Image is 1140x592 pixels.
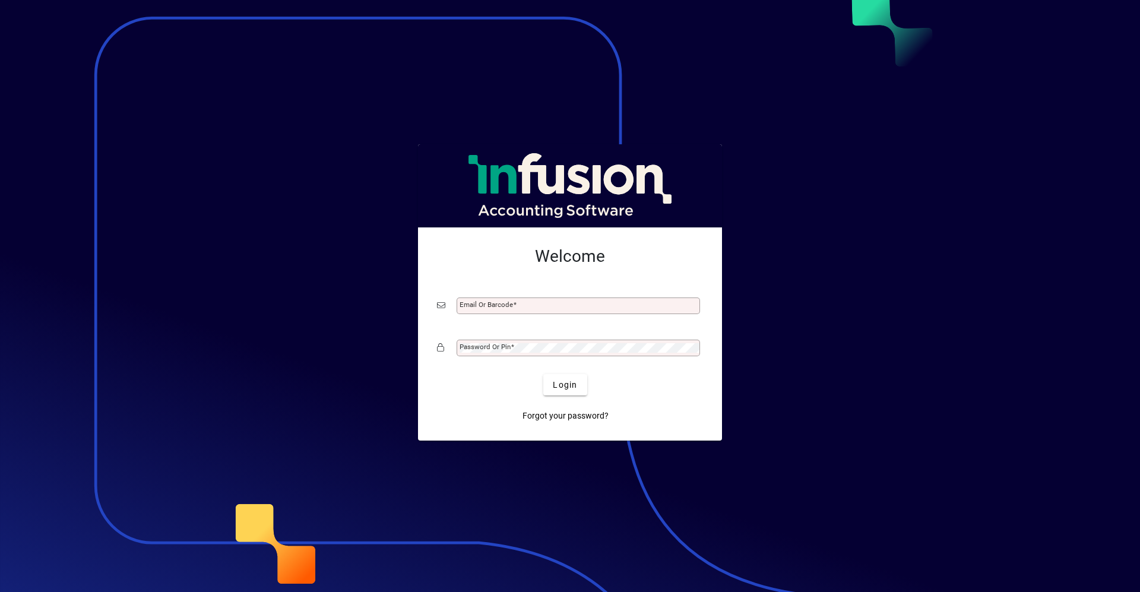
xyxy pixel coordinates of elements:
[437,246,703,267] h2: Welcome
[460,300,513,309] mat-label: Email or Barcode
[543,374,587,395] button: Login
[460,343,511,351] mat-label: Password or Pin
[518,405,613,426] a: Forgot your password?
[522,410,609,422] span: Forgot your password?
[553,379,577,391] span: Login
